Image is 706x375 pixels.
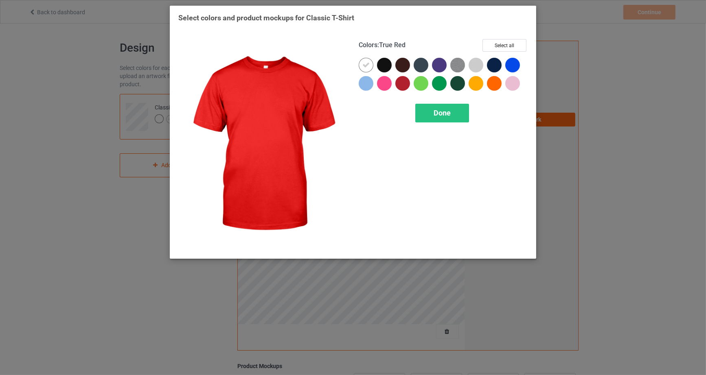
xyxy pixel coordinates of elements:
span: Colors [359,41,377,49]
img: regular.jpg [178,39,347,250]
h4: : [359,41,406,50]
span: Done [434,109,451,117]
span: Select colors and product mockups for Classic T-Shirt [178,13,354,22]
img: heather_texture.png [450,58,465,72]
button: Select all [482,39,526,52]
span: True Red [379,41,406,49]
